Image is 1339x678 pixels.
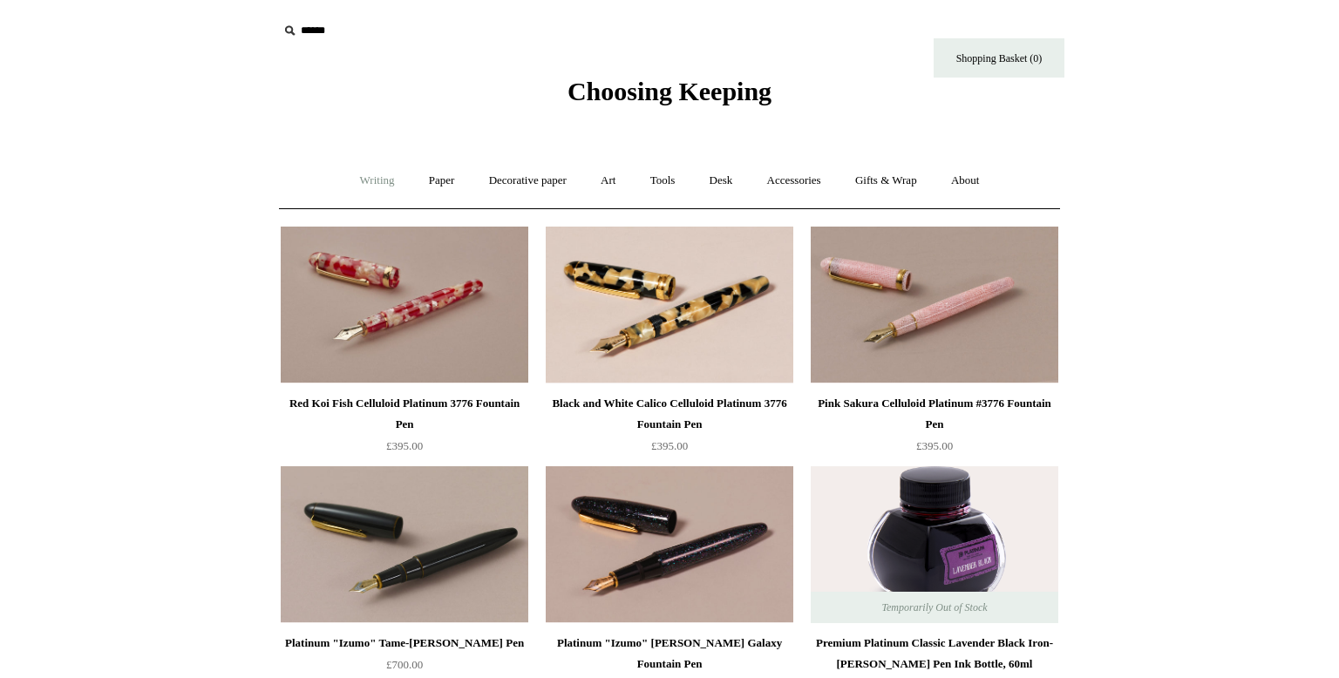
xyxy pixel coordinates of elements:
span: £395.00 [916,439,953,452]
span: £700.00 [386,658,423,671]
img: Platinum "Izumo" Raden Galaxy Fountain Pen [546,466,793,623]
a: Premium Platinum Classic Lavender Black Iron-Gall Fountain Pen Ink Bottle, 60ml Premium Platinum ... [811,466,1058,623]
a: Paper [413,158,471,204]
a: Pink Sakura Celluloid Platinum #3776 Fountain Pen £395.00 [811,393,1058,464]
a: Platinum "Izumo" Tame-nuri Fountain Pen Platinum "Izumo" Tame-nuri Fountain Pen [281,466,528,623]
a: Platinum "Izumo" Raden Galaxy Fountain Pen Platinum "Izumo" Raden Galaxy Fountain Pen [546,466,793,623]
a: Black and White Calico Celluloid Platinum 3776 Fountain Pen Black and White Calico Celluloid Plat... [546,227,793,383]
a: Accessories [751,158,837,204]
span: £395.00 [386,439,423,452]
div: Red Koi Fish Celluloid Platinum 3776 Fountain Pen [285,393,524,435]
a: Red Koi Fish Celluloid Platinum 3776 Fountain Pen £395.00 [281,393,528,464]
a: Tools [635,158,691,204]
a: Black and White Calico Celluloid Platinum 3776 Fountain Pen £395.00 [546,393,793,464]
div: Black and White Calico Celluloid Platinum 3776 Fountain Pen [550,393,789,435]
span: Temporarily Out of Stock [864,592,1004,623]
img: Platinum "Izumo" Tame-nuri Fountain Pen [281,466,528,623]
a: About [935,158,996,204]
a: Red Koi Fish Celluloid Platinum 3776 Fountain Pen Red Koi Fish Celluloid Platinum 3776 Fountain Pen [281,227,528,383]
div: Pink Sakura Celluloid Platinum #3776 Fountain Pen [815,393,1054,435]
a: Choosing Keeping [568,91,771,103]
img: Pink Sakura Celluloid Platinum #3776 Fountain Pen [811,227,1058,383]
img: Black and White Calico Celluloid Platinum 3776 Fountain Pen [546,227,793,383]
span: £395.00 [651,439,688,452]
span: Choosing Keeping [568,77,771,105]
a: Desk [694,158,749,204]
img: Premium Platinum Classic Lavender Black Iron-Gall Fountain Pen Ink Bottle, 60ml [811,466,1058,623]
img: Red Koi Fish Celluloid Platinum 3776 Fountain Pen [281,227,528,383]
a: Pink Sakura Celluloid Platinum #3776 Fountain Pen Pink Sakura Celluloid Platinum #3776 Fountain Pen [811,227,1058,383]
a: Gifts & Wrap [839,158,933,204]
a: Decorative paper [473,158,582,204]
a: Shopping Basket (0) [934,38,1064,78]
div: Platinum "Izumo" [PERSON_NAME] Galaxy Fountain Pen [550,633,789,675]
div: Premium Platinum Classic Lavender Black Iron-[PERSON_NAME] Pen Ink Bottle, 60ml [815,633,1054,675]
a: Art [585,158,631,204]
div: Platinum "Izumo" Tame-[PERSON_NAME] Pen [285,633,524,654]
a: Writing [344,158,411,204]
